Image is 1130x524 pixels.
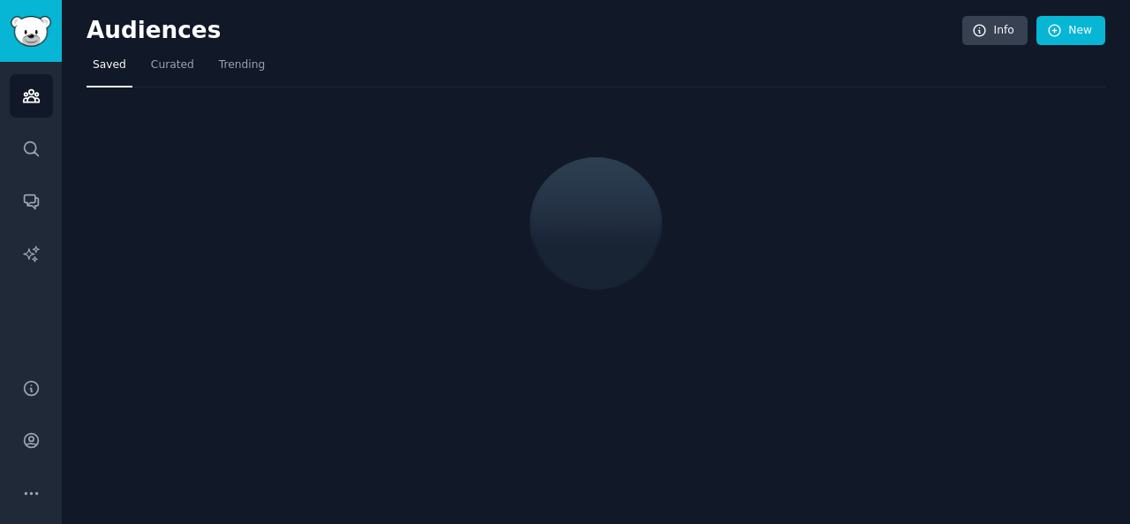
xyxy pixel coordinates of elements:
img: GummySearch logo [11,16,51,47]
a: Trending [213,51,271,87]
span: Trending [219,57,265,73]
a: Saved [87,51,132,87]
a: Info [962,16,1028,46]
a: Curated [145,51,200,87]
h2: Audiences [87,17,962,45]
span: Saved [93,57,126,73]
span: Curated [151,57,194,73]
a: New [1036,16,1105,46]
